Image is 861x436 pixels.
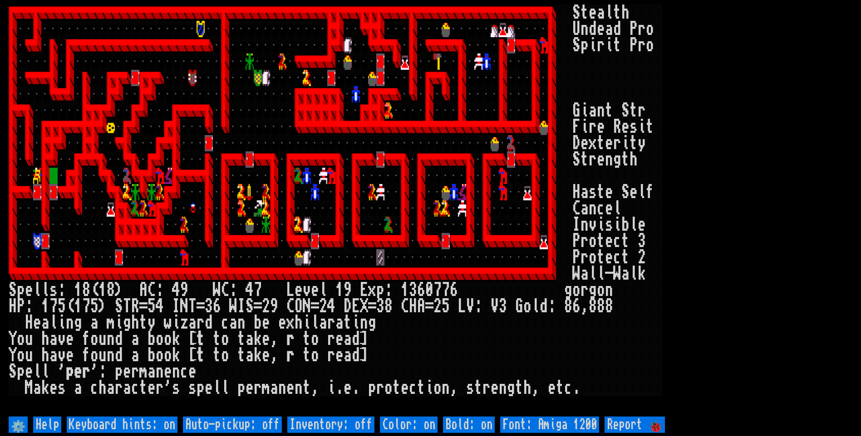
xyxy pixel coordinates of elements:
[621,233,630,249] div: t
[254,331,262,347] div: k
[597,233,605,249] div: t
[156,282,164,298] div: :
[589,184,597,200] div: s
[401,298,409,315] div: C
[572,249,581,266] div: P
[572,151,581,168] div: S
[286,331,295,347] div: r
[621,5,630,21] div: h
[123,298,131,315] div: T
[156,331,164,347] div: o
[605,102,613,119] div: t
[213,298,221,315] div: 6
[295,298,303,315] div: O
[90,315,98,331] div: a
[107,282,115,298] div: 8
[433,298,442,315] div: 2
[548,298,556,315] div: :
[621,151,630,168] div: t
[352,331,360,347] div: d
[183,417,282,433] input: Auto-pickup: off
[605,417,665,433] input: Report 🐞
[368,315,376,331] div: g
[605,184,613,200] div: e
[572,37,581,53] div: S
[581,135,589,151] div: e
[581,184,589,200] div: a
[638,102,646,119] div: r
[25,282,33,298] div: e
[311,331,319,347] div: o
[148,331,156,347] div: b
[581,102,589,119] div: i
[581,217,589,233] div: n
[630,135,638,151] div: t
[638,266,646,282] div: k
[139,298,148,315] div: =
[384,298,393,315] div: 8
[41,315,49,331] div: a
[589,217,597,233] div: v
[433,282,442,298] div: 7
[66,315,74,331] div: n
[98,331,107,347] div: u
[597,266,605,282] div: l
[597,151,605,168] div: e
[638,184,646,200] div: l
[613,37,621,53] div: t
[221,331,229,347] div: o
[589,102,597,119] div: a
[295,282,303,298] div: e
[425,282,433,298] div: 0
[572,184,581,200] div: H
[33,417,61,433] input: Help
[49,282,58,298] div: s
[646,21,654,37] div: o
[9,417,28,433] input: ⚙️
[164,331,172,347] div: o
[380,417,438,433] input: Color: on
[213,331,221,347] div: t
[581,298,589,315] div: ,
[589,151,597,168] div: r
[311,282,319,298] div: e
[572,5,581,21] div: S
[180,315,188,331] div: z
[597,37,605,53] div: r
[589,21,597,37] div: d
[417,282,425,298] div: 6
[409,282,417,298] div: 3
[376,282,384,298] div: p
[572,135,581,151] div: D
[148,282,156,298] div: C
[589,298,597,315] div: 8
[360,315,368,331] div: n
[613,217,621,233] div: i
[49,315,58,331] div: l
[335,315,344,331] div: a
[572,119,581,135] div: F
[630,217,638,233] div: l
[213,282,221,298] div: W
[621,249,630,266] div: t
[442,298,450,315] div: 5
[229,315,237,331] div: a
[254,298,262,315] div: =
[572,282,581,298] div: o
[621,217,630,233] div: b
[98,282,107,298] div: 1
[327,298,335,315] div: 4
[638,135,646,151] div: y
[148,298,156,315] div: 5
[368,282,376,298] div: x
[572,266,581,282] div: W
[17,331,25,347] div: o
[98,298,107,315] div: )
[254,315,262,331] div: b
[572,21,581,37] div: U
[638,37,646,53] div: r
[9,331,17,347] div: Y
[597,298,605,315] div: 8
[384,282,393,298] div: :
[605,298,613,315] div: 8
